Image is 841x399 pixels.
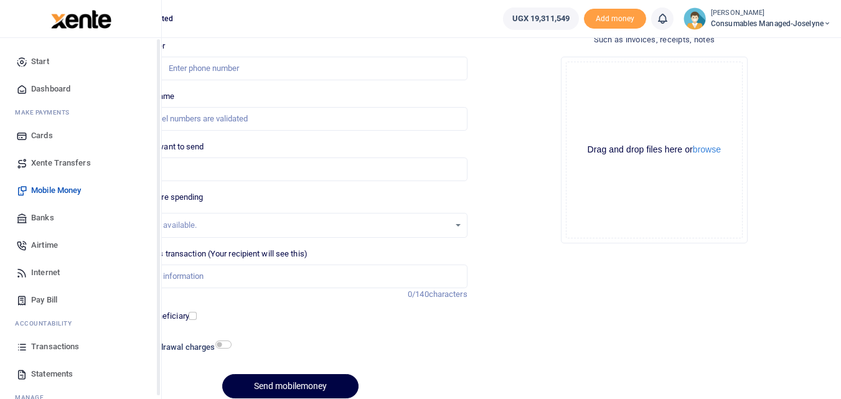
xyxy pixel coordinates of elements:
span: Statements [31,368,73,380]
a: UGX 19,311,549 [503,7,579,30]
span: characters [429,289,467,299]
h4: Such as invoices, receipts, notes [477,33,831,47]
a: logo-small logo-large logo-large [50,14,111,23]
span: Start [31,55,49,68]
a: Internet [10,259,151,286]
a: Banks [10,204,151,232]
a: Transactions [10,333,151,360]
span: ake Payments [21,108,70,117]
a: Pay Bill [10,286,151,314]
li: Toup your wallet [584,9,646,29]
input: MTN & Airtel numbers are validated [113,107,467,131]
span: Internet [31,266,60,279]
img: profile-user [684,7,706,30]
span: countability [24,319,72,328]
span: Dashboard [31,83,70,95]
label: Memo for this transaction (Your recipient will see this) [113,248,308,260]
div: File Uploader [561,57,748,243]
a: Start [10,48,151,75]
li: Wallet ballance [498,7,584,30]
button: browse [693,145,721,154]
span: Add money [584,9,646,29]
span: Consumables managed-Joselyne [711,18,831,29]
a: Statements [10,360,151,388]
a: Xente Transfers [10,149,151,177]
img: logo-large [51,10,111,29]
small: [PERSON_NAME] [711,8,831,19]
span: Airtime [31,239,58,251]
button: Send mobilemoney [222,374,359,398]
input: UGX [113,157,467,181]
span: Cards [31,129,53,142]
span: Pay Bill [31,294,57,306]
input: Enter phone number [113,57,467,80]
input: Enter extra information [113,265,467,288]
a: Mobile Money [10,177,151,204]
div: Drag and drop files here or [566,144,742,156]
a: Add money [584,13,646,22]
a: Dashboard [10,75,151,103]
a: profile-user [PERSON_NAME] Consumables managed-Joselyne [684,7,831,30]
span: 0/140 [408,289,429,299]
span: Xente Transfers [31,157,91,169]
span: Mobile Money [31,184,81,197]
li: Ac [10,314,151,333]
span: Transactions [31,340,79,353]
div: No options available. [123,219,449,232]
span: Banks [31,212,54,224]
h6: Include withdrawal charges [115,342,226,352]
li: M [10,103,151,122]
span: UGX 19,311,549 [512,12,570,25]
a: Cards [10,122,151,149]
a: Airtime [10,232,151,259]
